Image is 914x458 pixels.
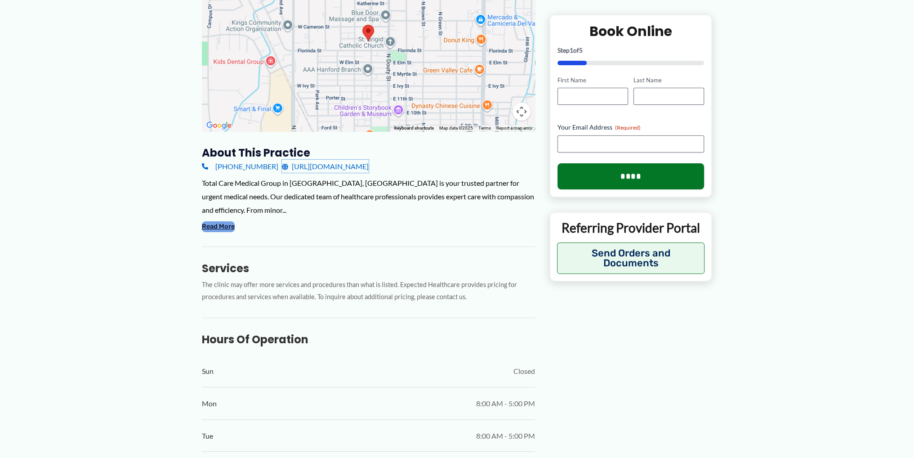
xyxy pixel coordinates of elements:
[478,126,491,130] a: Terms (opens in new tab)
[202,429,213,443] span: Tue
[579,46,583,54] span: 5
[202,261,535,275] h3: Services
[202,221,235,232] button: Read More
[496,126,532,130] a: Report a map error
[204,120,234,131] a: Open this area in Google Maps (opens a new window)
[282,160,369,173] a: [URL][DOMAIN_NAME]
[513,103,531,121] button: Map camera controls
[202,176,535,216] div: Total Care Medical Group in [GEOGRAPHIC_DATA], [GEOGRAPHIC_DATA] is your trusted partner for urge...
[476,397,535,410] span: 8:00 AM - 5:00 PM
[557,76,628,85] label: First Name
[557,22,704,40] h2: Book Online
[202,279,535,303] p: The clinic may offer more services and procedures than what is listed. Expected Healthcare provid...
[439,126,473,130] span: Map data ©2025
[633,76,704,85] label: Last Name
[202,146,535,160] h3: About this practice
[476,429,535,443] span: 8:00 AM - 5:00 PM
[570,46,573,54] span: 1
[513,364,535,378] span: Closed
[204,120,234,131] img: Google
[202,160,278,173] a: [PHONE_NUMBER]
[557,123,704,132] label: Your Email Address
[394,125,434,131] button: Keyboard shortcuts
[557,243,705,274] button: Send Orders and Documents
[202,397,217,410] span: Mon
[557,47,704,54] p: Step of
[202,332,535,346] h3: Hours of Operation
[202,364,214,378] span: Sun
[615,125,641,131] span: (Required)
[557,220,705,236] p: Referring Provider Portal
